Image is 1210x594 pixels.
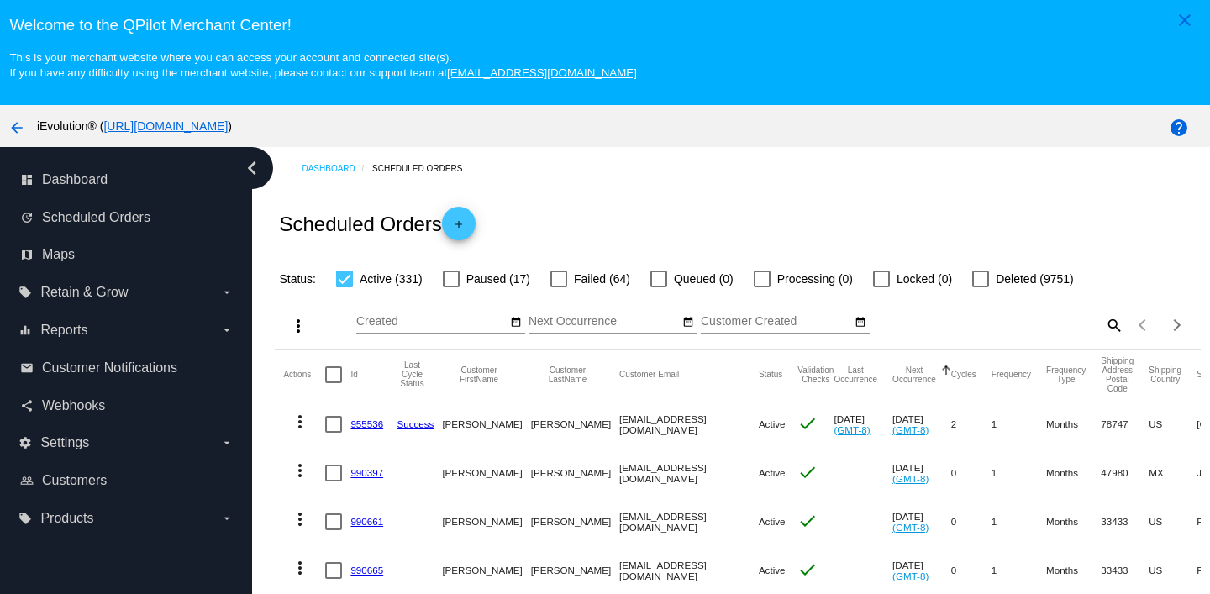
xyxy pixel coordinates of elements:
[1046,400,1101,449] mat-cell: Months
[619,370,679,380] button: Change sorting for CustomerEmail
[1046,449,1101,497] mat-cell: Months
[1103,312,1123,338] mat-icon: search
[42,473,107,488] span: Customers
[759,467,786,478] span: Active
[42,172,108,187] span: Dashboard
[9,16,1200,34] h3: Welcome to the QPilot Merchant Center!
[442,449,530,497] mat-cell: [PERSON_NAME]
[797,560,818,580] mat-icon: check
[834,400,892,449] mat-cell: [DATE]
[531,449,619,497] mat-cell: [PERSON_NAME]
[40,511,93,526] span: Products
[1101,400,1149,449] mat-cell: 78747
[892,365,936,384] button: Change sorting for NextOccurrenceUtc
[40,285,128,300] span: Retain & Grow
[288,316,308,336] mat-icon: more_vert
[20,173,34,187] i: dashboard
[951,449,992,497] mat-cell: 0
[103,119,228,133] a: [URL][DOMAIN_NAME]
[290,412,310,432] mat-icon: more_vert
[447,66,637,79] a: [EMAIL_ADDRESS][DOMAIN_NAME]
[220,512,234,525] i: arrow_drop_down
[897,269,952,289] span: Locked (0)
[510,316,522,329] mat-icon: date_range
[42,247,75,262] span: Maps
[674,269,734,289] span: Queued (0)
[892,449,951,497] mat-cell: [DATE]
[42,398,105,413] span: Webhooks
[466,269,530,289] span: Paused (17)
[42,360,177,376] span: Customer Notifications
[20,166,234,193] a: dashboard Dashboard
[9,51,636,79] small: This is your merchant website where you can access your account and connected site(s). If you hav...
[20,361,34,375] i: email
[992,370,1031,380] button: Change sorting for Frequency
[220,286,234,299] i: arrow_drop_down
[20,211,34,224] i: update
[20,474,34,487] i: people_outline
[834,365,877,384] button: Change sorting for LastOccurrenceUtc
[619,400,759,449] mat-cell: [EMAIL_ADDRESS][DOMAIN_NAME]
[42,210,150,225] span: Scheduled Orders
[759,516,786,527] span: Active
[37,119,232,133] span: iEvolution® ( )
[682,316,694,329] mat-icon: date_range
[951,370,976,380] button: Change sorting for Cycles
[531,365,604,384] button: Change sorting for CustomerLastName
[449,218,469,239] mat-icon: add
[759,565,786,576] span: Active
[797,511,818,531] mat-icon: check
[1169,118,1189,138] mat-icon: help
[992,449,1046,497] mat-cell: 1
[759,370,782,380] button: Change sorting for Status
[350,565,383,576] a: 990665
[40,435,89,450] span: Settings
[529,315,680,329] input: Next Occurrence
[279,207,475,240] h2: Scheduled Orders
[350,516,383,527] a: 990661
[20,399,34,413] i: share
[951,497,992,546] mat-cell: 0
[1149,365,1181,384] button: Change sorting for ShippingCountry
[892,522,929,533] a: (GMT-8)
[18,512,32,525] i: local_offer
[20,241,234,268] a: map Maps
[356,315,508,329] input: Created
[996,269,1074,289] span: Deleted (9751)
[20,248,34,261] i: map
[360,269,423,289] span: Active (331)
[951,400,992,449] mat-cell: 2
[283,350,325,400] mat-header-cell: Actions
[442,365,515,384] button: Change sorting for CustomerFirstName
[239,155,266,181] i: chevron_left
[220,323,234,337] i: arrow_drop_down
[1127,308,1160,342] button: Previous page
[220,436,234,449] i: arrow_drop_down
[1046,365,1086,384] button: Change sorting for FrequencyType
[619,497,759,546] mat-cell: [EMAIL_ADDRESS][DOMAIN_NAME]
[1046,497,1101,546] mat-cell: Months
[18,286,32,299] i: local_offer
[892,570,929,581] a: (GMT-8)
[892,400,951,449] mat-cell: [DATE]
[350,370,357,380] button: Change sorting for Id
[7,118,27,138] mat-icon: arrow_back
[290,460,310,481] mat-icon: more_vert
[279,272,316,286] span: Status:
[797,413,818,434] mat-icon: check
[1160,308,1194,342] button: Next page
[797,350,834,400] mat-header-cell: Validation Checks
[834,424,870,435] a: (GMT-8)
[442,400,530,449] mat-cell: [PERSON_NAME]
[992,400,1046,449] mat-cell: 1
[18,436,32,449] i: settings
[20,355,234,381] a: email Customer Notifications
[442,497,530,546] mat-cell: [PERSON_NAME]
[1149,497,1197,546] mat-cell: US
[1101,449,1149,497] mat-cell: 47980
[18,323,32,337] i: equalizer
[372,155,477,181] a: Scheduled Orders
[397,418,434,429] a: Success
[701,315,852,329] input: Customer Created
[1175,10,1195,30] mat-icon: close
